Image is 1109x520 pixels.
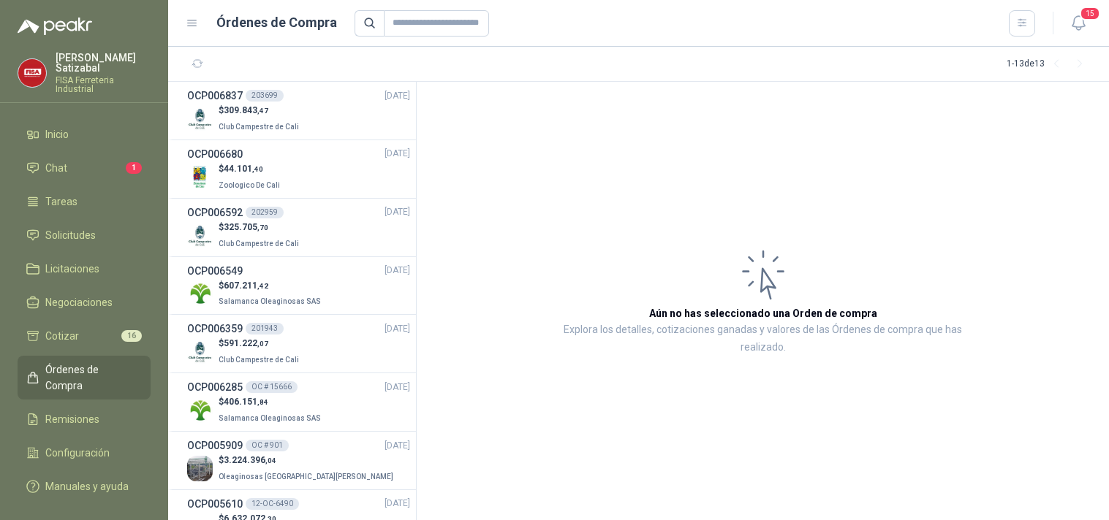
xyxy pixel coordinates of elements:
[219,356,299,364] span: Club Campestre de Cali
[187,263,243,279] h3: OCP006549
[219,123,299,131] span: Club Campestre de Cali
[45,261,99,277] span: Licitaciones
[187,437,410,483] a: OCP005909OC # 901[DATE] Company Logo$3.224.396,04Oleaginosas [GEOGRAPHIC_DATA][PERSON_NAME]
[187,263,410,309] a: OCP006549[DATE] Company Logo$607.211,42Salamanca Oleaginosas SAS
[385,322,410,336] span: [DATE]
[45,478,129,494] span: Manuales y ayuda
[187,204,243,221] h3: OCP006592
[18,154,151,182] a: Chat1
[18,405,151,433] a: Remisiones
[45,294,113,310] span: Negociaciones
[265,456,276,464] span: ,04
[187,280,213,306] img: Company Logo
[219,162,283,176] p: $
[18,439,151,467] a: Configuración
[246,381,298,393] div: OC # 15666
[45,411,99,427] span: Remisiones
[385,205,410,219] span: [DATE]
[219,395,324,409] p: $
[1007,53,1091,76] div: 1 - 13 de 13
[219,297,321,305] span: Salamanca Oleaginosas SAS
[385,147,410,161] span: [DATE]
[257,107,268,115] span: ,47
[187,456,213,481] img: Company Logo
[187,88,243,104] h3: OCP006837
[257,398,268,406] span: ,84
[216,12,337,33] h1: Órdenes de Compra
[257,282,268,290] span: ,42
[187,496,243,512] h3: OCP005610
[45,328,79,344] span: Cotizar
[187,321,243,337] h3: OCP006359
[246,207,284,218] div: 202959
[18,356,151,399] a: Órdenes de Compra
[224,338,268,348] span: 591.222
[219,240,299,248] span: Club Campestre de Cali
[187,146,410,192] a: OCP006680[DATE] Company Logo$44.101,40Zoologico De Cali
[45,160,67,176] span: Chat
[252,165,263,173] span: ,40
[187,106,213,131] img: Company Logo
[257,340,268,348] span: ,07
[45,194,77,210] span: Tareas
[224,105,268,115] span: 309.843
[18,188,151,215] a: Tareas
[187,164,213,190] img: Company Logo
[219,473,393,481] span: Oleaginosas [GEOGRAPHIC_DATA][PERSON_NAME]
[219,221,302,234] p: $
[45,445,110,461] span: Configuración
[18,255,151,283] a: Licitaciones
[45,227,96,243] span: Solicitudes
[121,330,142,342] span: 16
[187,146,243,162] h3: OCP006680
[219,337,302,351] p: $
[385,89,410,103] span: [DATE]
[385,439,410,453] span: [DATE]
[649,305,877,321] h3: Aún no has seleccionado una Orden de compra
[18,288,151,316] a: Negociaciones
[18,59,46,87] img: Company Logo
[45,362,137,394] span: Órdenes de Compra
[246,90,284,102] div: 203699
[187,379,410,425] a: OCP006285OC # 15666[DATE] Company Logo$406.151,84Salamanca Oleaginosas SAS
[18,18,92,35] img: Logo peakr
[563,321,963,356] p: Explora los detalles, cotizaciones ganadas y valores de las Órdenes de compra que has realizado.
[1065,10,1091,37] button: 15
[18,221,151,249] a: Solicitudes
[224,455,276,465] span: 3.224.396
[219,181,280,189] span: Zoologico De Cali
[187,437,243,454] h3: OCP005909
[257,223,268,232] span: ,70
[45,126,69,142] span: Inicio
[126,162,142,174] span: 1
[56,76,151,93] p: FISA Ferreteria Industrial
[18,322,151,350] a: Cotizar16
[187,88,410,134] a: OCP006837203699[DATE] Company Logo$309.843,47Club Campestre de Cali
[385,264,410,278] span: [DATE]
[187,321,410,367] a: OCP006359201943[DATE] Company Logo$591.222,07Club Campestre de Cali
[219,104,302,118] p: $
[187,339,213,364] img: Company Logo
[219,279,324,293] p: $
[246,440,289,451] div: OC # 901
[18,121,151,148] a: Inicio
[224,280,268,291] span: 607.211
[385,381,410,394] span: [DATE]
[56,53,151,73] p: [PERSON_NAME] Satizabal
[224,164,263,174] span: 44.101
[219,414,321,422] span: Salamanca Oleaginosas SAS
[187,379,243,395] h3: OCP006285
[187,223,213,248] img: Company Logo
[1080,7,1100,20] span: 15
[385,497,410,511] span: [DATE]
[246,323,284,334] div: 201943
[224,222,268,232] span: 325.705
[187,204,410,251] a: OCP006592202959[DATE] Company Logo$325.705,70Club Campestre de Cali
[246,498,299,510] div: 12-OC-6490
[187,397,213,423] img: Company Logo
[18,473,151,500] a: Manuales y ayuda
[219,454,396,467] p: $
[224,397,268,407] span: 406.151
